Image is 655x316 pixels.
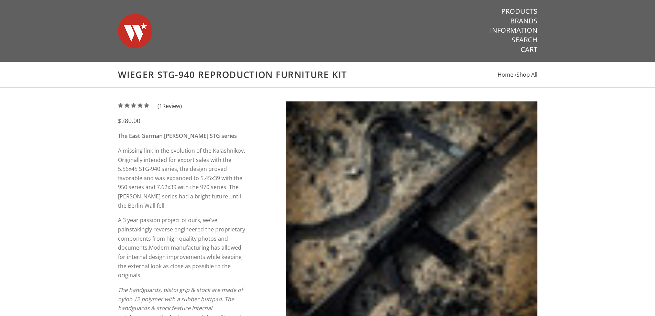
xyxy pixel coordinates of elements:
[515,70,537,79] li: ›
[118,146,250,210] p: A missing link in the evolution of the Kalashnikov. Originally intended for export sales with the...
[118,117,140,125] span: $280.00
[118,216,250,280] p: A 3 year passion project of ours, we've painstakingly reverse engineered the proprietary componen...
[512,35,537,44] a: Search
[118,69,537,80] h1: Wieger STG-940 Reproduction Furniture Kit
[118,132,237,140] strong: The East German [PERSON_NAME] STG series
[159,102,162,110] span: 1
[501,7,537,16] a: Products
[498,71,513,78] a: Home
[118,244,242,279] span: Modern manufacturing has allowed for internal design improvements while keeping the external look...
[118,102,182,110] a: (1Review)
[490,26,537,35] a: Information
[510,17,537,25] a: Brands
[516,71,537,78] a: Shop All
[118,7,152,55] img: Warsaw Wood Co.
[521,45,537,54] a: Cart
[157,101,182,111] span: ( Review)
